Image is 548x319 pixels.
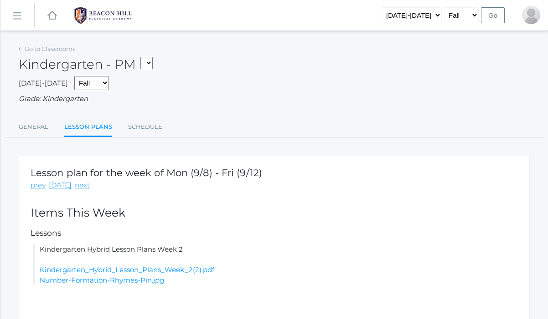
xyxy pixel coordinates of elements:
[40,265,214,274] a: Kindergarten_Hybrid_Lesson_Plans_Week_2(2).pdf
[128,118,162,136] a: Schedule
[522,6,540,24] div: Julia Dahlstrom
[25,45,75,52] a: Go to Classrooms
[69,4,137,27] img: BHCALogos-05-308ed15e86a5a0abce9b8dd61676a3503ac9727e845dece92d48e8588c001991.png
[19,79,68,87] span: [DATE]-[DATE]
[75,180,90,191] a: next
[31,229,518,238] h5: Lessons
[33,244,518,285] li: Kindergarten Hybrid Lesson Plans Week 2
[19,94,530,104] div: Grade: Kindergarten
[19,118,48,136] a: General
[40,276,164,284] a: Number-Formation-Rhymes-Pin.jpg
[64,118,112,137] a: Lesson Plans
[481,7,505,23] input: Go
[31,167,262,178] h1: Lesson plan for the week of Mon (9/8) - Fri (9/12)
[31,180,46,191] a: prev
[49,180,72,191] a: [DATE]
[31,207,518,219] h2: Items This Week
[19,57,153,71] h2: Kindergarten - PM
